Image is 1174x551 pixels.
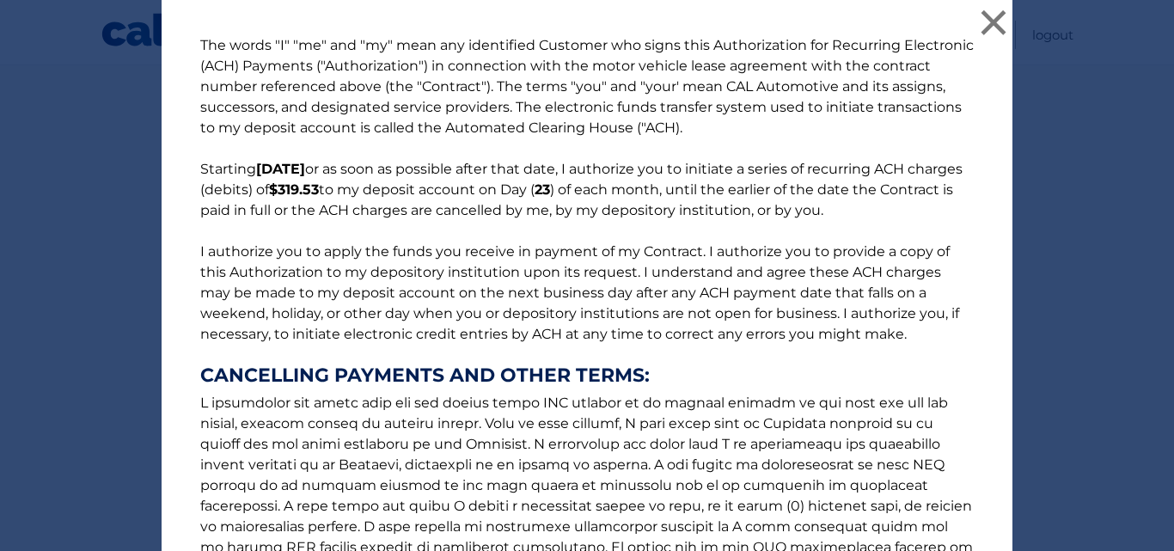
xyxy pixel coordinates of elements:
[976,5,1011,40] button: ×
[269,181,319,198] b: $319.53
[535,181,550,198] b: 23
[200,365,974,386] strong: CANCELLING PAYMENTS AND OTHER TERMS:
[256,161,305,177] b: [DATE]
